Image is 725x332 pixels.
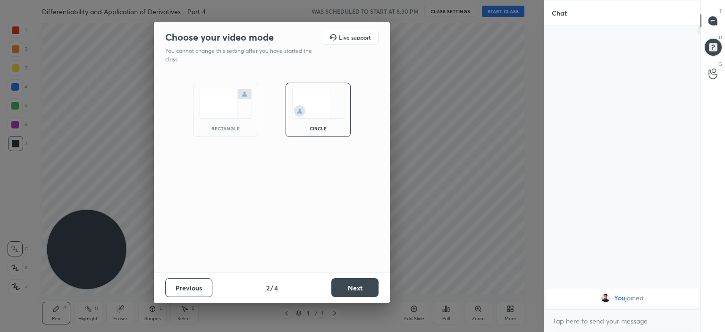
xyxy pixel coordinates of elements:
[719,34,722,41] p: D
[270,283,273,293] h4: /
[207,126,244,131] div: rectangle
[331,278,379,297] button: Next
[339,34,371,40] h5: Live support
[299,126,337,131] div: circle
[625,294,644,302] span: joined
[544,287,700,309] div: grid
[292,89,345,119] img: circleScreenIcon.acc0effb.svg
[274,283,278,293] h4: 4
[165,31,274,43] h2: Choose your video mode
[614,294,625,302] span: You
[199,89,252,119] img: normalScreenIcon.ae25ed63.svg
[544,0,574,26] p: Chat
[165,47,318,64] p: You cannot change this setting after you have started the class
[601,293,610,303] img: 53d07d7978e04325acf49187cf6a1afc.jpg
[719,8,722,15] p: T
[266,283,270,293] h4: 2
[718,60,722,68] p: G
[165,278,212,297] button: Previous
